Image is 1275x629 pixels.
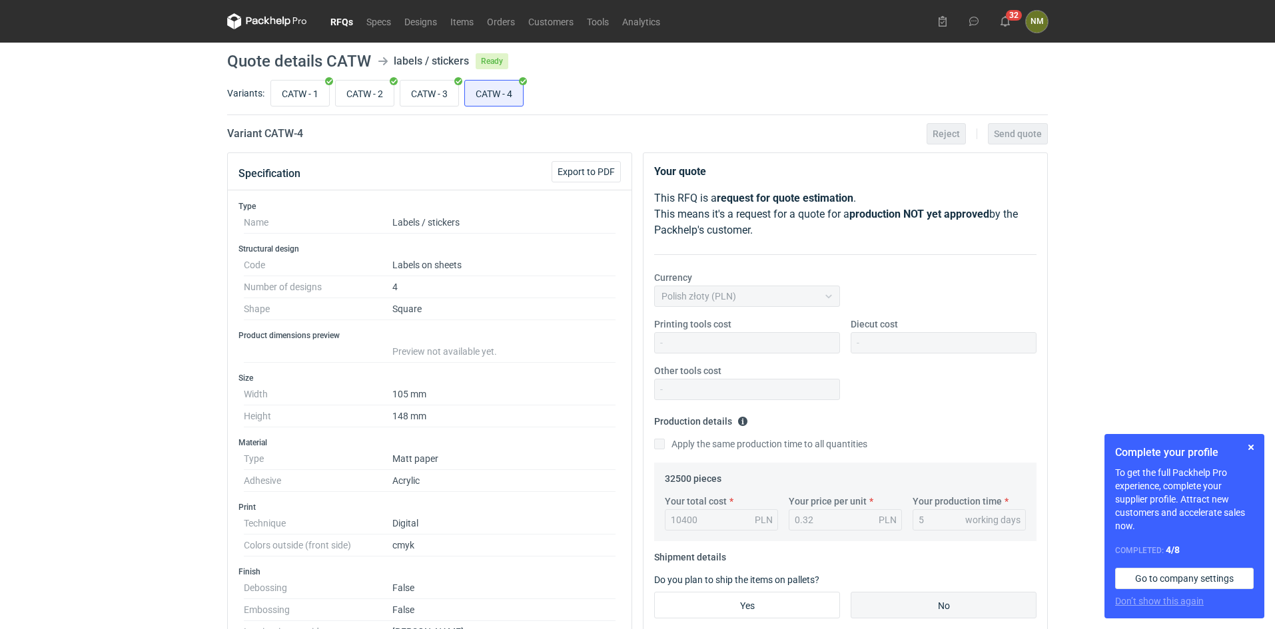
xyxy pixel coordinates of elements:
label: Do you plan to ship the items on pallets? [654,574,819,585]
h3: Product dimensions preview [238,330,621,341]
dt: Code [244,254,392,276]
label: Currency [654,271,692,284]
dd: cmyk [392,534,616,556]
strong: 4 / 8 [1166,544,1180,555]
dd: Labels on sheets [392,254,616,276]
strong: Your quote [654,165,706,178]
dd: Acrylic [392,470,616,492]
dd: 4 [392,276,616,298]
button: Skip for now [1243,439,1259,455]
label: Apply the same production time to all quantities [654,437,867,451]
h3: Material [238,437,621,448]
label: Variants: [227,87,264,100]
p: This RFQ is a . This means it's a request for a quote for a by the Packhelp's customer. [654,190,1037,238]
h3: Print [238,502,621,513]
span: Preview not available yet. [392,346,497,357]
h2: Variant CATW - 4 [227,126,303,142]
a: Go to company settings [1115,568,1254,589]
span: Send quote [994,129,1042,138]
dd: Square [392,298,616,320]
button: Don’t show this again [1115,594,1204,608]
a: Designs [398,13,444,29]
button: NM [1026,11,1048,33]
dd: 148 mm [392,405,616,427]
dd: Matt paper [392,448,616,470]
button: Reject [927,123,966,144]
label: Your production time [913,495,1002,508]
label: Your total cost [665,495,727,508]
dt: Adhesive [244,470,392,492]
a: Orders [480,13,522,29]
dt: Number of designs [244,276,392,298]
div: Natalia Mrozek [1026,11,1048,33]
button: 32 [995,11,1016,32]
strong: production NOT yet approved [849,208,989,220]
dt: Technique [244,513,392,534]
label: Printing tools cost [654,317,731,331]
p: To get the full Packhelp Pro experience, complete your supplier profile. Attract new customers an... [1115,466,1254,532]
div: PLN [879,513,897,526]
dt: Debossing [244,577,392,599]
label: CATW - 1 [270,80,330,106]
button: Export to PDF [552,161,621,182]
strong: request for quote estimation [717,192,853,204]
a: RFQs [324,13,360,29]
h3: Structural design [238,244,621,254]
a: Tools [580,13,616,29]
dt: Name [244,212,392,234]
h3: Size [238,373,621,383]
h1: Complete your profile [1115,445,1254,461]
dd: Labels / stickers [392,212,616,234]
a: Items [444,13,480,29]
button: Specification [238,158,300,190]
div: labels / stickers [394,53,469,69]
dt: Width [244,383,392,405]
a: Customers [522,13,580,29]
legend: Shipment details [654,546,726,562]
dt: Shape [244,298,392,320]
legend: 32500 pieces [665,468,721,484]
legend: Production details [654,411,748,427]
label: Other tools cost [654,364,721,377]
span: Reject [933,129,960,138]
button: Send quote [988,123,1048,144]
dd: False [392,577,616,599]
h3: Finish [238,566,621,577]
h3: Type [238,201,621,212]
dt: Type [244,448,392,470]
dd: 105 mm [392,383,616,405]
a: Specs [360,13,398,29]
dd: Digital [392,513,616,534]
div: PLN [755,513,773,526]
label: Your price per unit [789,495,867,508]
dt: Colors outside (front side) [244,534,392,556]
span: Export to PDF [558,167,615,176]
dt: Embossing [244,599,392,621]
label: CATW - 2 [335,80,394,106]
svg: Packhelp Pro [227,13,307,29]
div: Completed: [1115,543,1254,557]
dd: False [392,599,616,621]
label: Diecut cost [851,317,898,331]
div: working days [965,513,1021,526]
label: CATW - 4 [464,80,524,106]
a: Analytics [616,13,667,29]
label: CATW - 3 [400,80,459,106]
span: Ready [476,53,508,69]
h1: Quote details CATW [227,53,371,69]
dt: Height [244,405,392,427]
